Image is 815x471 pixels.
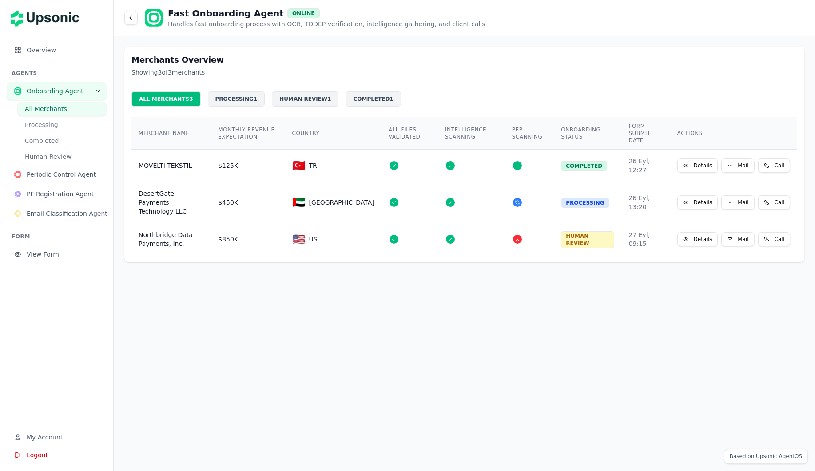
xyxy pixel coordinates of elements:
th: FORM SUBMIT DATE [621,117,670,150]
button: Completed [18,134,106,148]
div: PROCESSING [561,198,609,208]
button: Details [677,195,718,210]
img: Email Classification Agent [14,210,21,217]
span: Periodic Control Agent [27,170,99,179]
button: Processing [18,118,106,132]
button: My Account [7,428,106,446]
span: Email Classification Agent [27,209,107,218]
div: $850K [218,235,278,244]
p: Showing 3 of 3 merchants [131,68,797,77]
span: [GEOGRAPHIC_DATA] [309,198,374,207]
div: PROCESSING 1 [208,91,265,107]
button: Logout [7,446,106,464]
th: ACTIONS [670,117,797,150]
button: Call [758,158,790,173]
div: Northbridge Data Payments, Inc. [139,230,204,248]
span: Overview [27,46,99,55]
a: My Account [7,434,106,443]
span: US [309,235,318,244]
button: Call [758,232,790,246]
th: MONTHLY REVENUE EXPECTATION [211,117,285,150]
button: View Form [7,245,106,263]
div: 26 Eyl, 13:20 [628,194,663,211]
button: PF Registration Agent [7,185,106,203]
img: Upsonic [11,4,85,29]
th: MERCHANT NAME [131,117,211,150]
h2: Merchants Overview [131,54,797,66]
span: Onboarding Agent [27,87,92,95]
span: My Account [27,433,63,442]
th: COUNTRY [285,117,382,150]
div: HUMAN REVIEW 1 [272,91,338,107]
div: COMPLETED 1 [346,91,401,107]
span: TR [309,161,317,170]
span: 🇦🇪 [292,195,306,210]
h3: FORM [12,233,106,240]
button: Mail [721,158,754,173]
a: View Form [7,251,106,260]
button: Email Classification Agent [7,205,106,222]
span: PF Registration Agent [27,190,99,198]
img: Onboarding Agent [145,9,163,27]
span: 🇹🇷 [292,158,306,173]
div: $450K [218,198,278,207]
a: Periodic Control AgentPeriodic Control Agent [7,171,106,180]
button: Mail [721,232,754,246]
span: 🇺🇸 [292,232,306,246]
h3: AGENTS [12,70,106,77]
th: PEP SCANNING [505,117,554,150]
button: Human Review [18,150,106,164]
a: All Merchants [18,104,106,113]
a: Completed [18,136,106,145]
button: Call [758,195,790,210]
th: INTELLIGENCE SCANNING [438,117,505,150]
button: All Merchants [18,102,106,116]
a: Overview [7,47,106,55]
button: Details [677,232,718,246]
div: DesertGate Payments Technology LLC [139,189,204,216]
th: ONBOARDING STATUS [554,117,621,150]
div: ONLINE [287,8,320,18]
div: HUMAN REVIEW [561,231,614,248]
span: Logout [27,451,48,459]
div: $125K [218,161,278,170]
a: Human Review [18,152,106,161]
div: 27 Eyl, 09:15 [628,230,663,248]
button: Periodic Control Agent [7,166,106,183]
span: View Form [27,250,99,259]
button: Onboarding Agent [7,82,106,100]
button: Overview [7,41,106,59]
button: Details [677,158,718,173]
p: Handles fast onboarding process with OCR, TODEP verification, intelligence gathering, and client ... [168,20,485,28]
a: Processing [18,120,106,129]
th: ALL FILES VALIDATED [382,117,438,150]
img: Periodic Control Agent [14,171,21,178]
h1: Fast Onboarding Agent [168,7,284,20]
a: Email Classification AgentEmail Classification Agent [7,210,106,219]
div: MOVELTI TEKSTIL [139,161,204,170]
div: COMPLETED [561,161,607,171]
div: ALL MERCHANTS 3 [131,91,201,107]
img: PF Registration Agent [14,190,21,198]
a: PF Registration AgentPF Registration Agent [7,191,106,199]
button: Mail [721,195,754,210]
img: Onboarding Agent [14,87,21,95]
div: 26 Eyl, 12:27 [628,157,663,174]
